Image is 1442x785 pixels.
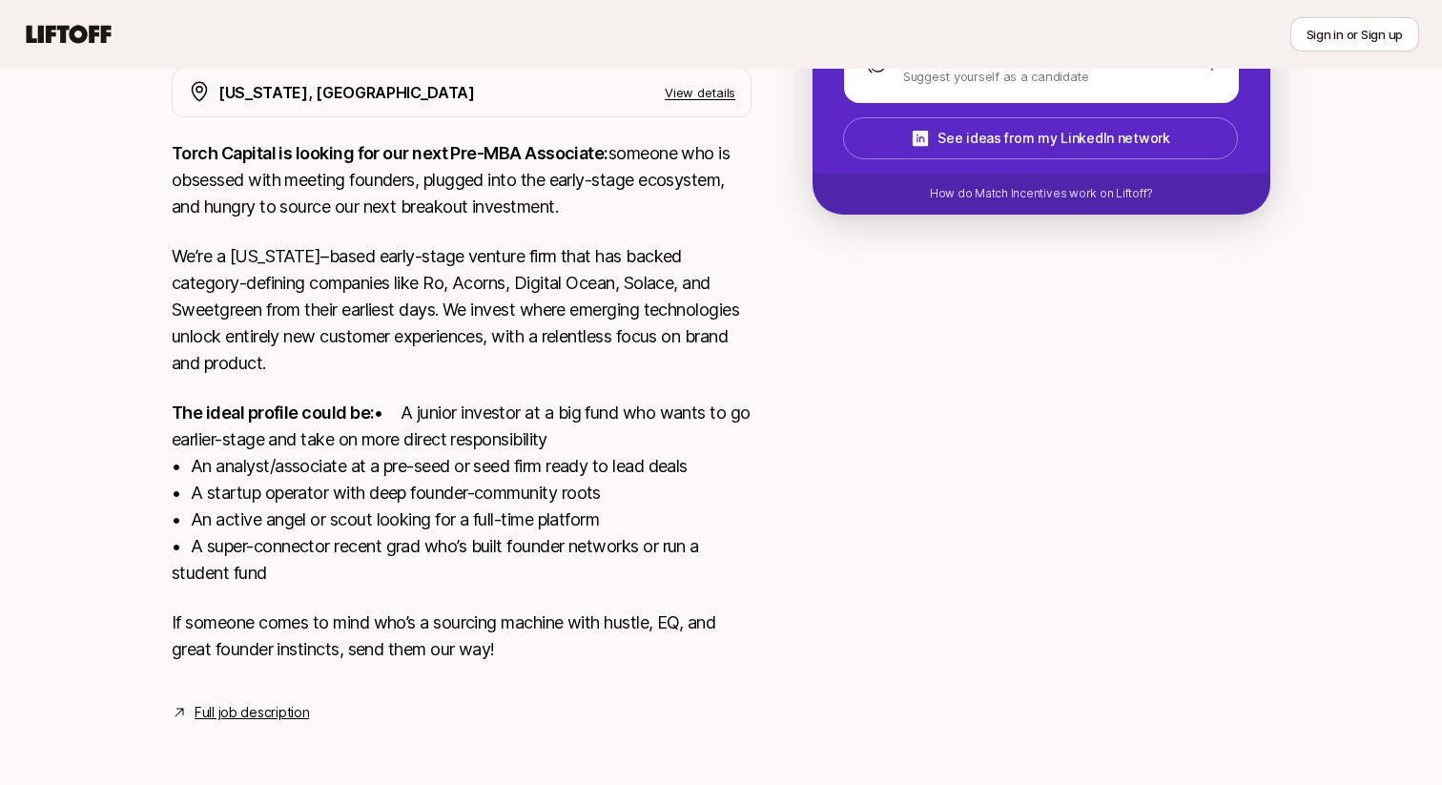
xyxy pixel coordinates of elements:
strong: Torch Capital is looking for our next Pre-MBA Associate: [172,143,608,163]
p: How do Match Incentives work on Liftoff? [930,185,1153,202]
a: Full job description [195,701,309,724]
button: Sign in or Sign up [1290,17,1419,52]
button: See ideas from my LinkedIn network [843,117,1238,159]
strong: The ideal profile could be: [172,403,374,423]
p: [US_STATE], [GEOGRAPHIC_DATA] [218,80,475,105]
p: • A junior investor at a big fund who wants to go earlier-stage and take on more direct responsib... [172,400,752,587]
p: Suggest yourself as a candidate [903,67,1089,86]
p: someone who is obsessed with meeting founders, plugged into the early-stage ecosystem, and hungry... [172,140,752,220]
p: View details [665,83,735,102]
p: See ideas from my LinkedIn network [937,127,1169,150]
p: If someone comes to mind who’s a sourcing machine with hustle, EQ, and great founder instincts, s... [172,609,752,663]
p: We’re a [US_STATE]–based early-stage venture firm that has backed category-defining companies lik... [172,243,752,377]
